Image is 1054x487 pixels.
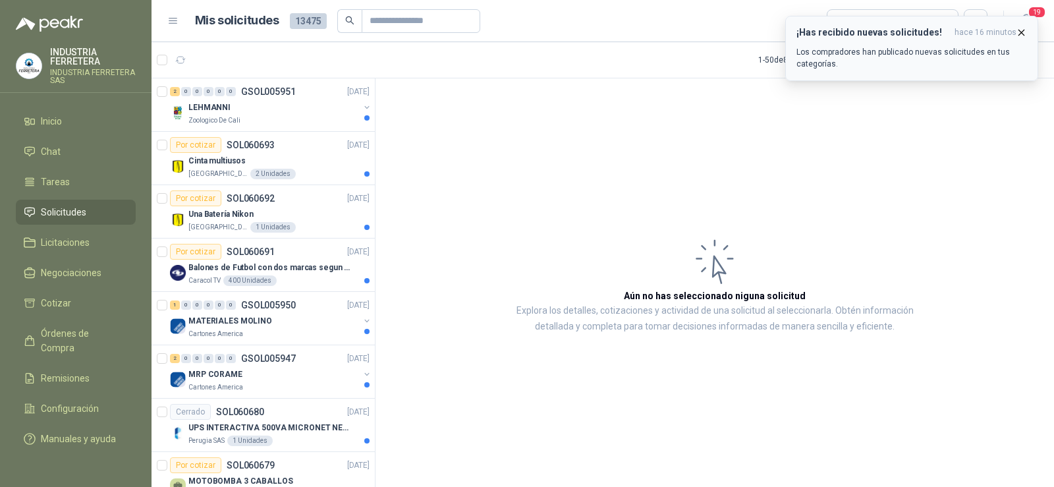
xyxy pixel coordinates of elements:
img: Company Logo [170,105,186,121]
div: 0 [226,87,236,96]
div: 0 [181,87,191,96]
p: Perugia SAS [188,436,225,446]
p: [DATE] [347,459,370,472]
a: Chat [16,139,136,164]
p: Cartones America [188,329,243,339]
a: Cotizar [16,291,136,316]
div: 400 Unidades [223,275,277,286]
div: 0 [192,354,202,363]
div: 0 [204,301,213,310]
span: Tareas [41,175,70,189]
p: Cinta multiusos [188,155,246,167]
p: Cartones America [188,382,243,393]
p: GSOL005951 [241,87,296,96]
p: Los compradores han publicado nuevas solicitudes en tus categorías. [796,46,1027,70]
p: [DATE] [347,246,370,258]
div: 1 [170,301,180,310]
div: Por cotizar [170,190,221,206]
div: Todas [835,14,863,28]
div: 0 [204,87,213,96]
div: 1 - 50 de 8542 [758,49,844,71]
div: 2 [170,354,180,363]
h3: ¡Has recibido nuevas solicitudes! [796,27,949,38]
div: Por cotizar [170,457,221,473]
p: UPS INTERACTIVA 500VA MICRONET NEGRA MARCA: POWEST NICOMAR [188,422,352,434]
a: Licitaciones [16,230,136,255]
div: 2 [170,87,180,96]
button: ¡Has recibido nuevas solicitudes!hace 16 minutos Los compradores han publicado nuevas solicitudes... [785,16,1038,81]
a: Solicitudes [16,200,136,225]
div: 0 [226,354,236,363]
p: Caracol TV [188,275,221,286]
h1: Mis solicitudes [195,11,279,30]
p: Balones de Futbol con dos marcas segun adjunto. Adjuntar cotizacion en su formato [188,262,352,274]
div: 0 [204,354,213,363]
div: 0 [226,301,236,310]
p: [DATE] [347,353,370,365]
a: Por cotizarSOL060692[DATE] Company LogoUna Batería Nikon[GEOGRAPHIC_DATA]1 Unidades [152,185,375,239]
p: [DATE] [347,139,370,152]
img: Company Logo [170,318,186,334]
div: 0 [181,301,191,310]
span: Remisiones [41,371,90,386]
p: INDUSTRIA FERRETERA [50,47,136,66]
span: hace 16 minutos [955,27,1016,38]
h3: Aún no has seleccionado niguna solicitud [624,289,806,303]
p: [DATE] [347,86,370,98]
a: Negociaciones [16,260,136,285]
div: 2 Unidades [250,169,296,179]
p: LEHMANNI [188,101,231,114]
div: 0 [215,301,225,310]
span: 19 [1028,6,1046,18]
div: Por cotizar [170,244,221,260]
p: [DATE] [347,299,370,312]
p: MATERIALES MOLINO [188,315,272,328]
img: Company Logo [16,53,42,78]
p: [GEOGRAPHIC_DATA] [188,169,248,179]
p: [DATE] [347,406,370,418]
div: 0 [192,87,202,96]
a: 1 0 0 0 0 0 GSOL005950[DATE] Company LogoMATERIALES MOLINOCartones America [170,297,372,339]
p: INDUSTRIA FERRETERA SAS [50,69,136,84]
img: Company Logo [170,372,186,387]
img: Company Logo [170,425,186,441]
img: Company Logo [170,158,186,174]
a: Configuración [16,396,136,421]
span: Órdenes de Compra [41,326,123,355]
a: CerradoSOL060680[DATE] Company LogoUPS INTERACTIVA 500VA MICRONET NEGRA MARCA: POWEST NICOMARPeru... [152,399,375,452]
p: [DATE] [347,192,370,205]
span: Cotizar [41,296,71,310]
span: Negociaciones [41,266,101,280]
img: Company Logo [170,212,186,227]
p: SOL060693 [227,140,275,150]
a: Inicio [16,109,136,134]
a: 2 0 0 0 0 0 GSOL005951[DATE] Company LogoLEHMANNIZoologico De Cali [170,84,372,126]
p: Explora los detalles, cotizaciones y actividad de una solicitud al seleccionarla. Obtén informaci... [507,303,922,335]
div: Por cotizar [170,137,221,153]
span: Chat [41,144,61,159]
a: Manuales y ayuda [16,426,136,451]
span: Solicitudes [41,205,86,219]
p: [GEOGRAPHIC_DATA] [188,222,248,233]
span: Inicio [41,114,62,129]
span: Manuales y ayuda [41,432,116,446]
button: 19 [1014,9,1038,33]
p: Zoologico De Cali [188,115,240,126]
div: 0 [181,354,191,363]
span: 13475 [290,13,327,29]
p: GSOL005947 [241,354,296,363]
span: Configuración [41,401,99,416]
div: 0 [192,301,202,310]
p: SOL060679 [227,461,275,470]
a: Órdenes de Compra [16,321,136,360]
p: Una Batería Nikon [188,208,254,221]
div: 1 Unidades [250,222,296,233]
a: Tareas [16,169,136,194]
div: 0 [215,87,225,96]
div: 1 Unidades [227,436,273,446]
a: Por cotizarSOL060693[DATE] Company LogoCinta multiusos[GEOGRAPHIC_DATA]2 Unidades [152,132,375,185]
a: Remisiones [16,366,136,391]
p: SOL060680 [216,407,264,416]
p: SOL060691 [227,247,275,256]
img: Company Logo [170,265,186,281]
